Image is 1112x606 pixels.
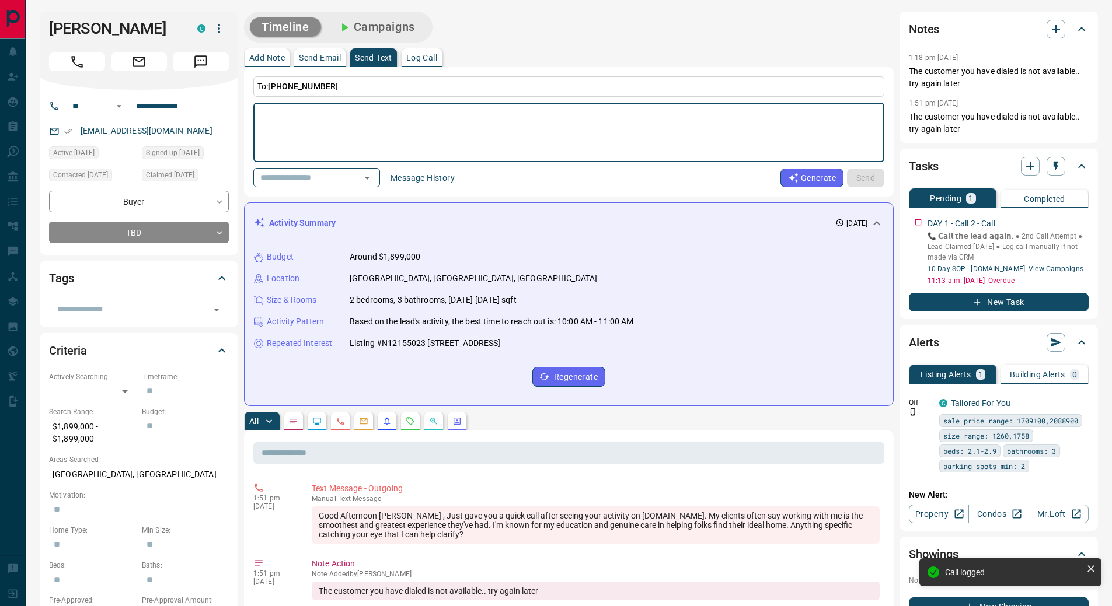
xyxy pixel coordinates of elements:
p: New Alert: [909,489,1089,501]
p: 2 bedrooms, 3 bathrooms, [DATE]-[DATE] sqft [350,294,517,306]
p: Note Added by [PERSON_NAME] [312,570,880,578]
p: Areas Searched: [49,454,229,465]
p: The customer you have dialed is not available.. try again later [909,111,1089,135]
p: Search Range: [49,407,136,417]
h2: Showings [909,545,958,563]
p: Budget: [142,407,229,417]
span: bathrooms: 3 [1007,445,1056,457]
p: Location [267,272,299,285]
p: 11:13 a.m. [DATE] - Overdue [928,275,1089,286]
p: Activity Pattern [267,316,324,328]
p: Text Message - Outgoing [312,482,880,495]
div: Notes [909,15,1089,43]
span: manual [312,495,336,503]
button: Open [208,302,225,318]
div: condos.ca [197,24,205,33]
p: Activity Summary [269,217,336,229]
p: Size & Rooms [267,294,317,306]
p: 📞 𝗖𝗮𝗹𝗹 𝘁𝗵𝗲 𝗹𝗲𝗮𝗱 𝗮𝗴𝗮𝗶𝗻. ● 2nd Call Attempt ● Lead Claimed [DATE] ‎● Log call manually if not made ... [928,231,1089,262]
div: Showings [909,540,1089,568]
span: parking spots min: 2 [943,460,1025,472]
p: Completed [1024,195,1065,203]
svg: Calls [336,416,345,426]
svg: Opportunities [429,416,438,426]
p: [GEOGRAPHIC_DATA], [GEOGRAPHIC_DATA] [49,465,229,484]
p: Motivation: [49,490,229,500]
div: The customer you have dialed is not available.. try again later [312,582,880,600]
button: Open [359,170,375,186]
p: DAY 1 - Call 2 - Call [928,218,995,230]
p: All [249,417,259,425]
div: Call logged [945,568,1082,577]
p: Budget [267,251,294,263]
h2: Notes [909,20,939,38]
p: 1:51 pm [DATE] [909,99,958,107]
svg: Emails [359,416,368,426]
p: Text Message [312,495,880,503]
p: 1 [968,194,973,202]
p: Add Note [249,54,285,62]
div: Fri May 10 2019 [142,146,229,163]
div: Buyer [49,191,229,212]
p: Around $1,899,000 [350,251,420,263]
div: Tags [49,264,229,292]
p: [DATE] [846,218,867,229]
p: 1:18 pm [DATE] [909,54,958,62]
a: Property [909,505,969,523]
a: Condos [968,505,1029,523]
p: Building Alerts [1010,370,1065,379]
a: 10 Day SOP - [DOMAIN_NAME]- View Campaigns [928,265,1083,273]
h2: Alerts [909,333,939,352]
button: Timeline [250,17,321,37]
button: Campaigns [326,17,427,37]
button: New Task [909,293,1089,311]
span: sale price range: 1709100,2088900 [943,415,1078,426]
a: [EMAIL_ADDRESS][DOMAIN_NAME] [81,126,212,135]
a: Mr.Loft [1029,505,1089,523]
p: Home Type: [49,525,136,535]
div: condos.ca [939,399,947,407]
svg: Email Verified [64,127,72,135]
p: Listing Alerts [921,370,971,379]
div: Wed Aug 06 2025 [49,169,136,185]
p: Actively Searching: [49,372,136,382]
p: Send Text [355,54,392,62]
p: [DATE] [253,502,294,510]
span: beds: 2.1-2.9 [943,445,996,457]
span: Message [173,52,229,71]
svg: Requests [406,416,415,426]
p: Pre-Approval Amount: [142,595,229,605]
span: Contacted [DATE] [53,169,108,181]
div: Mon Aug 04 2025 [142,169,229,185]
p: No showings booked [909,575,1089,586]
span: Signed up [DATE] [146,147,200,159]
h1: [PERSON_NAME] [49,19,180,38]
p: 1:51 pm [253,494,294,502]
p: [GEOGRAPHIC_DATA], [GEOGRAPHIC_DATA], [GEOGRAPHIC_DATA] [350,272,597,285]
p: Beds: [49,560,136,570]
p: To: [253,76,884,97]
div: Tasks [909,152,1089,180]
p: Pre-Approved: [49,595,136,605]
p: Min Size: [142,525,229,535]
div: Activity Summary[DATE] [254,212,884,234]
p: Send Email [299,54,341,62]
p: 1:51 pm [253,569,294,577]
h2: Tasks [909,157,939,176]
p: Note Action [312,558,880,570]
span: [PHONE_NUMBER] [268,82,338,91]
span: Active [DATE] [53,147,95,159]
span: Email [111,52,167,71]
span: Call [49,52,105,71]
p: Log Call [406,54,437,62]
svg: Agent Actions [452,416,462,426]
p: Based on the lead's activity, the best time to reach out is: 10:00 AM - 11:00 AM [350,316,634,328]
svg: Push Notification Only [909,408,917,416]
button: Open [112,99,126,113]
button: Regenerate [532,367,605,387]
div: TBD [49,222,229,243]
h2: Criteria [49,341,87,360]
button: Generate [780,169,843,187]
p: Repeated Interest [267,337,332,349]
span: size range: 1260,1758 [943,430,1029,442]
